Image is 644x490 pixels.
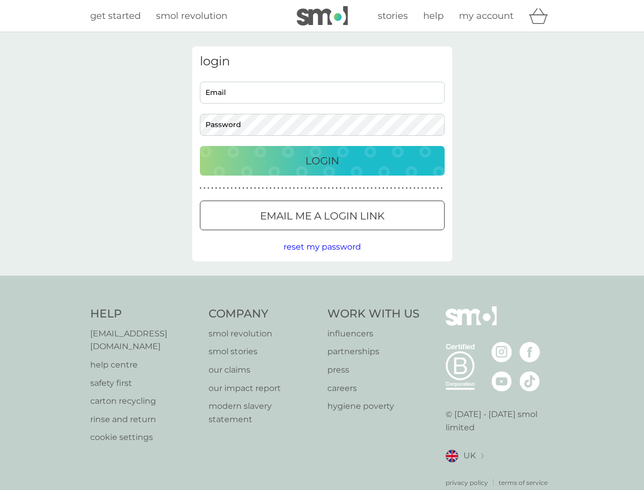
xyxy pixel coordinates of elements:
[423,9,444,23] a: help
[327,400,420,413] a: hygiene poverty
[258,186,260,191] p: ●
[308,186,311,191] p: ●
[332,186,334,191] p: ●
[327,382,420,395] a: careers
[320,186,322,191] p: ●
[433,186,435,191] p: ●
[293,186,295,191] p: ●
[266,186,268,191] p: ●
[390,186,392,191] p: ●
[446,478,488,487] a: privacy policy
[355,186,357,191] p: ●
[327,306,420,322] h4: Work With Us
[156,10,227,21] span: smol revolution
[211,186,213,191] p: ●
[363,186,365,191] p: ●
[421,186,423,191] p: ●
[520,342,540,362] img: visit the smol Facebook page
[209,345,317,358] p: smol stories
[270,186,272,191] p: ●
[284,242,361,252] span: reset my password
[209,327,317,340] a: smol revolution
[250,186,252,191] p: ●
[273,186,275,191] p: ●
[223,186,225,191] p: ●
[437,186,439,191] p: ●
[344,186,346,191] p: ●
[301,186,303,191] p: ●
[375,186,377,191] p: ●
[90,431,199,444] a: cookie settings
[200,186,202,191] p: ●
[492,371,512,391] img: visit the smol Youtube page
[242,186,244,191] p: ●
[359,186,361,191] p: ●
[481,453,484,459] img: select a new location
[90,327,199,353] a: [EMAIL_ADDRESS][DOMAIN_NAME]
[90,9,141,23] a: get started
[327,327,420,340] a: influencers
[425,186,427,191] p: ●
[208,186,210,191] p: ●
[305,153,339,169] p: Login
[529,6,554,26] div: basket
[382,186,384,191] p: ●
[499,478,548,487] a: terms of service
[90,358,199,372] a: help centre
[327,345,420,358] a: partnerships
[235,186,237,191] p: ●
[297,186,299,191] p: ●
[260,208,384,224] p: Email me a login link
[316,186,318,191] p: ●
[284,240,361,254] button: reset my password
[277,186,279,191] p: ●
[347,186,349,191] p: ●
[446,450,458,462] img: UK flag
[90,10,141,21] span: get started
[324,186,326,191] p: ●
[297,6,348,26] img: smol
[378,10,408,21] span: stories
[328,186,330,191] p: ●
[203,186,205,191] p: ●
[402,186,404,191] p: ●
[429,186,431,191] p: ●
[285,186,287,191] p: ●
[246,186,248,191] p: ●
[394,186,396,191] p: ●
[446,306,497,341] img: smol
[227,186,229,191] p: ●
[409,186,411,191] p: ●
[219,186,221,191] p: ●
[406,186,408,191] p: ●
[414,186,416,191] p: ●
[446,408,554,434] p: © [DATE] - [DATE] smol limited
[281,186,284,191] p: ●
[378,9,408,23] a: stories
[200,54,445,69] h3: login
[231,186,233,191] p: ●
[441,186,443,191] p: ●
[209,382,317,395] a: our impact report
[378,186,380,191] p: ●
[367,186,369,191] p: ●
[289,186,291,191] p: ●
[90,377,199,390] a: safety first
[156,9,227,23] a: smol revolution
[209,363,317,377] a: our claims
[90,395,199,408] a: carton recycling
[418,186,420,191] p: ●
[90,413,199,426] p: rinse and return
[209,400,317,426] a: modern slavery statement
